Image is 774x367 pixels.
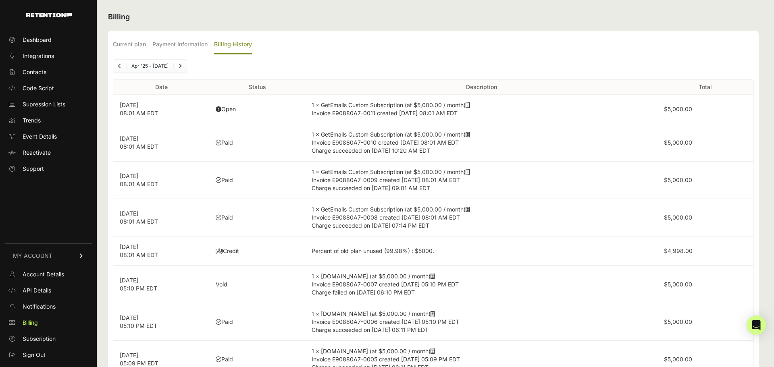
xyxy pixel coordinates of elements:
label: $5,000.00 [664,176,692,183]
label: $5,000.00 [664,318,692,325]
span: Invoice E90880A7-0011 created [DATE] 08:01 AM EDT [312,110,458,116]
a: Reactivate [5,146,92,159]
a: Billing [5,316,92,329]
th: Description [305,80,657,95]
a: Event Details [5,130,92,143]
span: Invoice E90880A7-0009 created [DATE] 08:01 AM EDT [312,176,460,183]
label: $5,000.00 [664,139,692,146]
td: Paid [209,303,305,341]
a: Integrations [5,50,92,62]
td: Paid [209,199,305,236]
p: [DATE] 08:01 AM EDT [120,243,203,259]
label: Billing History [214,35,252,54]
a: Code Script [5,82,92,95]
p: [DATE] 08:01 AM EDT [120,209,203,226]
span: Invoice E90880A7-0006 created [DATE] 05:10 PM EDT [312,318,459,325]
td: Percent of old plan unused (99.98%) : $5000. [305,236,657,266]
span: API Details [23,286,51,294]
span: Notifications [23,303,56,311]
span: Sign Out [23,351,46,359]
a: Account Details [5,268,92,281]
span: Charge succeeded on [DATE] 09:01 AM EDT [312,185,430,191]
li: Apr '25 - [DATE] [126,63,173,69]
p: [DATE] 08:01 AM EDT [120,172,203,188]
p: [DATE] 05:10 PM EDT [120,314,203,330]
span: Subscription [23,335,56,343]
label: $5,000.00 [664,356,692,363]
a: API Details [5,284,92,297]
td: 1 × [DOMAIN_NAME] (at $5,000.00 / month) [305,266,657,303]
td: Paid [209,124,305,162]
span: Invoice E90880A7-0010 created [DATE] 08:01 AM EDT [312,139,459,146]
span: Charge succeeded on [DATE] 07:14 PM EDT [312,222,429,229]
p: [DATE] 05:10 PM EDT [120,276,203,292]
td: Void [209,266,305,303]
th: Date [113,80,209,95]
td: 1 × GetEmails Custom Subscription (at $5,000.00 / month) [305,124,657,162]
span: Account Details [23,270,64,278]
div: Open Intercom Messenger [747,315,766,335]
a: Sign Out [5,348,92,361]
a: Supression Lists [5,98,92,111]
td: Paid [209,162,305,199]
td: Credit [209,236,305,266]
a: Subscription [5,332,92,345]
span: Charge succeeded on [DATE] 06:11 PM EDT [312,326,429,333]
label: $5,000.00 [664,214,692,221]
span: Invoice E90880A7-0007 created [DATE] 05:10 PM EDT [312,281,459,288]
a: Notifications [5,300,92,313]
p: [DATE] 08:01 AM EDT [120,135,203,151]
label: Payment Information [152,35,208,54]
a: Contacts [5,66,92,79]
span: Charge succeeded on [DATE] 10:20 AM EDT [312,147,430,154]
td: 1 × GetEmails Custom Subscription (at $5,000.00 / month) [305,162,657,199]
a: Next [174,60,187,73]
label: $5,000.00 [664,281,692,288]
img: Retention.com [26,13,72,17]
h2: Billing [108,11,759,23]
span: MY ACCOUNT [13,252,52,260]
td: Open [209,95,305,124]
span: Trends [23,116,41,124]
p: [DATE] 08:01 AM EDT [120,101,203,117]
td: 1 × GetEmails Custom Subscription (at $5,000.00 / month) [305,95,657,124]
label: $5,000.00 [664,106,692,112]
label: $4,998.00 [664,247,693,254]
span: Billing [23,319,38,327]
td: 1 × [DOMAIN_NAME] (at $5,000.00 / month) [305,303,657,341]
span: Charge failed on [DATE] 06:10 PM EDT [312,289,415,296]
span: Event Details [23,133,57,141]
td: 1 × GetEmails Custom Subscription (at $5,000.00 / month) [305,199,657,236]
span: Reactivate [23,149,51,157]
span: Supression Lists [23,100,65,108]
span: Dashboard [23,36,52,44]
a: Dashboard [5,33,92,46]
span: Contacts [23,68,46,76]
th: Status [209,80,305,95]
th: Total [657,80,753,95]
label: Current plan [113,35,146,54]
span: Support [23,165,44,173]
span: Integrations [23,52,54,60]
a: Support [5,162,92,175]
a: MY ACCOUNT [5,243,92,268]
span: Invoice E90880A7-0008 created [DATE] 08:01 AM EDT [312,214,460,221]
span: Invoice E90880A7-0005 created [DATE] 05:09 PM EDT [312,356,460,363]
a: Previous [113,60,126,73]
a: Trends [5,114,92,127]
span: Code Script [23,84,54,92]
